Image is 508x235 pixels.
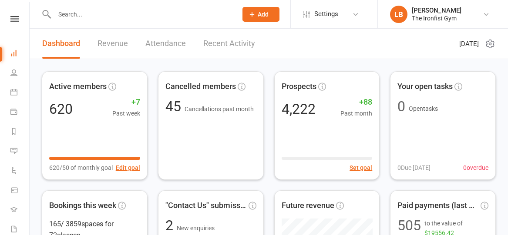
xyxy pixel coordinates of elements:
[42,29,80,59] a: Dashboard
[203,29,255,59] a: Recent Activity
[10,83,30,103] a: Calendar
[463,163,488,172] span: 0 overdue
[10,44,30,64] a: Dashboard
[165,80,236,93] span: Cancelled members
[459,39,479,49] span: [DATE]
[49,102,73,116] div: 620
[350,163,372,172] button: Set goal
[145,29,186,59] a: Attendance
[10,122,30,142] a: Reports
[177,225,215,232] span: New enquiries
[314,4,338,24] span: Settings
[112,109,140,118] span: Past week
[282,102,316,116] div: 4,222
[409,105,438,112] span: Open tasks
[10,181,30,201] a: Product Sales
[397,80,453,93] span: Your open tasks
[282,80,316,93] span: Prospects
[49,163,113,172] span: 620/50 of monthly goal
[340,96,372,109] span: +88
[116,163,140,172] button: Edit goal
[282,199,334,212] span: Future revenue
[390,6,407,23] div: LB
[258,11,269,18] span: Add
[165,199,247,212] span: "Contact Us" submissions
[340,109,372,118] span: Past month
[112,96,140,109] span: +7
[185,106,254,113] span: Cancellations past month
[397,199,479,212] span: Paid payments (last 7d)
[52,8,231,20] input: Search...
[412,14,461,22] div: The Ironfist Gym
[10,64,30,83] a: People
[165,217,177,234] span: 2
[10,103,30,122] a: Payments
[49,80,107,93] span: Active members
[412,7,461,14] div: [PERSON_NAME]
[242,7,279,22] button: Add
[165,98,185,115] span: 45
[397,163,431,172] span: 0 Due [DATE]
[397,99,405,113] div: 0
[98,29,128,59] a: Revenue
[49,199,116,212] span: Bookings this week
